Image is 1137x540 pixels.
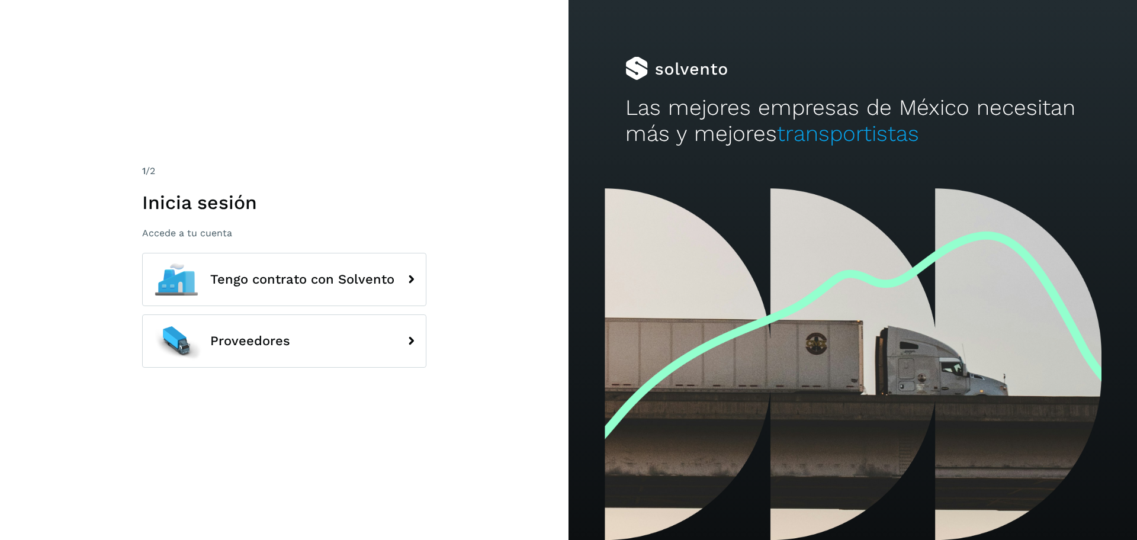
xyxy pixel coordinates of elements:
h2: Las mejores empresas de México necesitan más y mejores [625,95,1080,147]
span: 1 [142,165,146,176]
h1: Inicia sesión [142,191,426,214]
button: Proveedores [142,314,426,368]
span: transportistas [777,121,919,146]
span: Tengo contrato con Solvento [210,272,394,287]
button: Tengo contrato con Solvento [142,253,426,306]
p: Accede a tu cuenta [142,227,426,239]
span: Proveedores [210,334,290,348]
div: /2 [142,164,426,178]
